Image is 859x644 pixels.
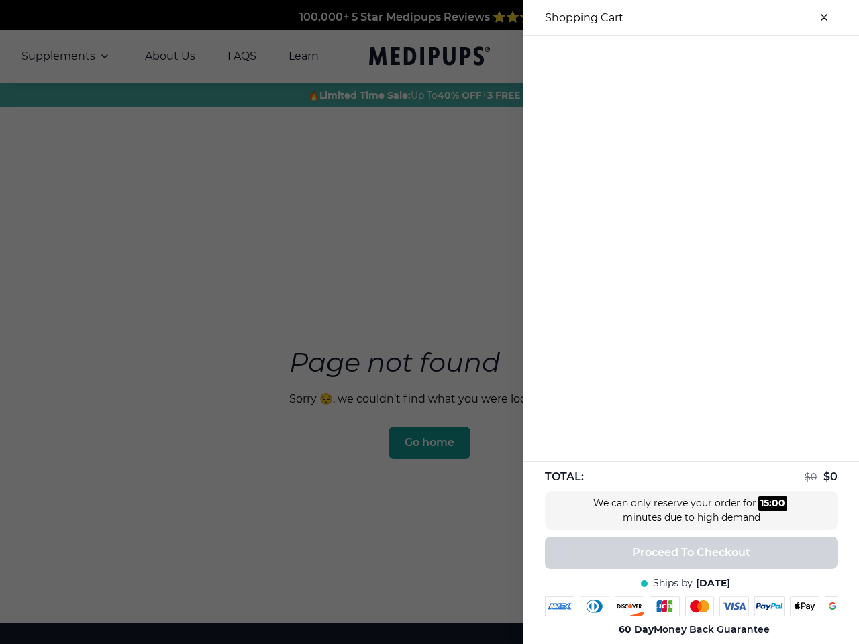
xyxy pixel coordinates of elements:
strong: 60 Day [619,623,654,635]
div: 00 [772,496,785,511]
div: We can only reserve your order for minutes due to high demand [591,496,792,525]
span: Ships by [653,577,693,590]
img: diners-club [580,596,609,616]
img: mastercard [685,596,715,616]
span: $ 0 [823,470,838,483]
span: TOTAL: [545,470,584,484]
div: 15 [760,496,769,511]
img: amex [545,596,574,616]
img: discover [615,596,644,616]
div: : [758,496,787,511]
h3: Shopping Cart [545,11,623,24]
img: google [825,596,855,616]
img: jcb [650,596,680,616]
img: apple [790,596,819,616]
img: paypal [754,596,785,616]
span: Money Back Guarantee [619,623,770,636]
span: [DATE] [696,577,730,590]
span: $ 0 [805,471,817,483]
button: close-cart [811,4,838,31]
img: visa [719,596,749,616]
